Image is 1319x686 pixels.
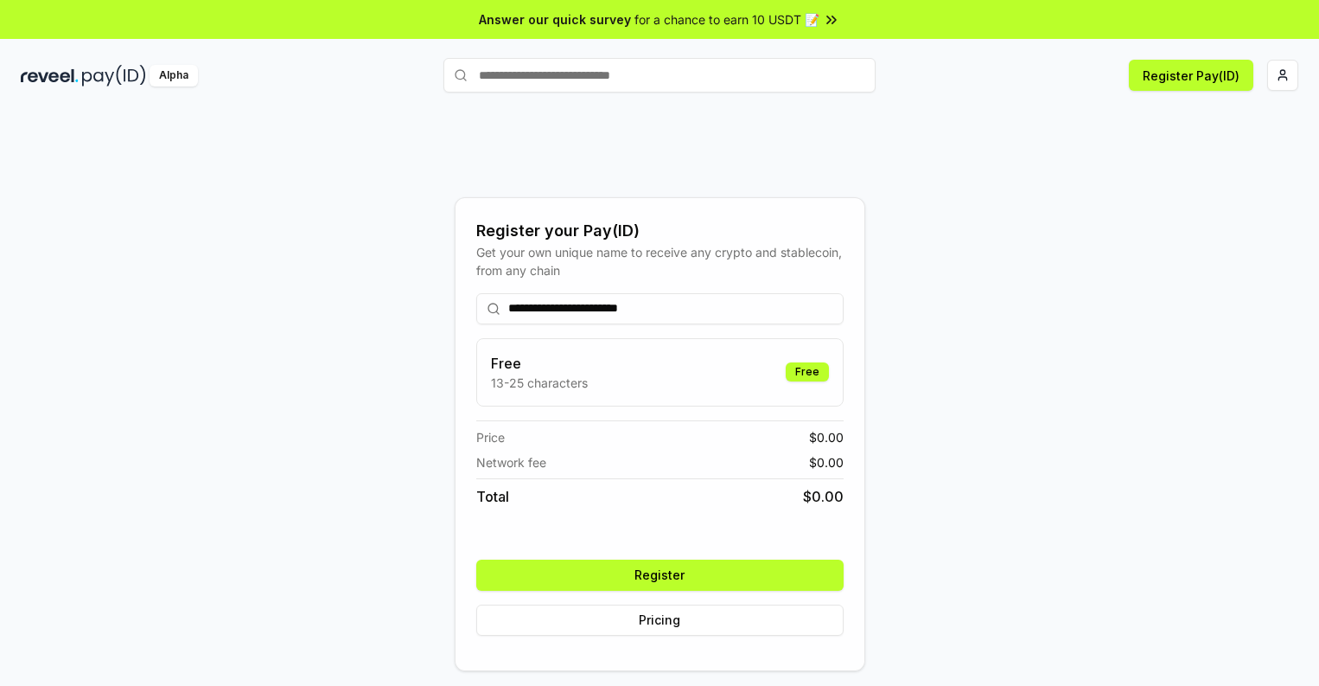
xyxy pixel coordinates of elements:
[786,362,829,381] div: Free
[476,219,844,243] div: Register your Pay(ID)
[809,453,844,471] span: $ 0.00
[634,10,819,29] span: for a chance to earn 10 USDT 📝
[476,605,844,636] button: Pricing
[476,428,505,446] span: Price
[82,65,146,87] img: pay_id
[809,428,844,446] span: $ 0.00
[476,560,844,591] button: Register
[150,65,198,87] div: Alpha
[479,10,631,29] span: Answer our quick survey
[476,453,546,471] span: Network fee
[491,374,588,392] p: 13-25 characters
[476,486,509,507] span: Total
[803,486,844,507] span: $ 0.00
[491,353,588,374] h3: Free
[476,243,844,279] div: Get your own unique name to receive any crypto and stablecoin, from any chain
[21,65,79,87] img: reveel_dark
[1129,60,1253,91] button: Register Pay(ID)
